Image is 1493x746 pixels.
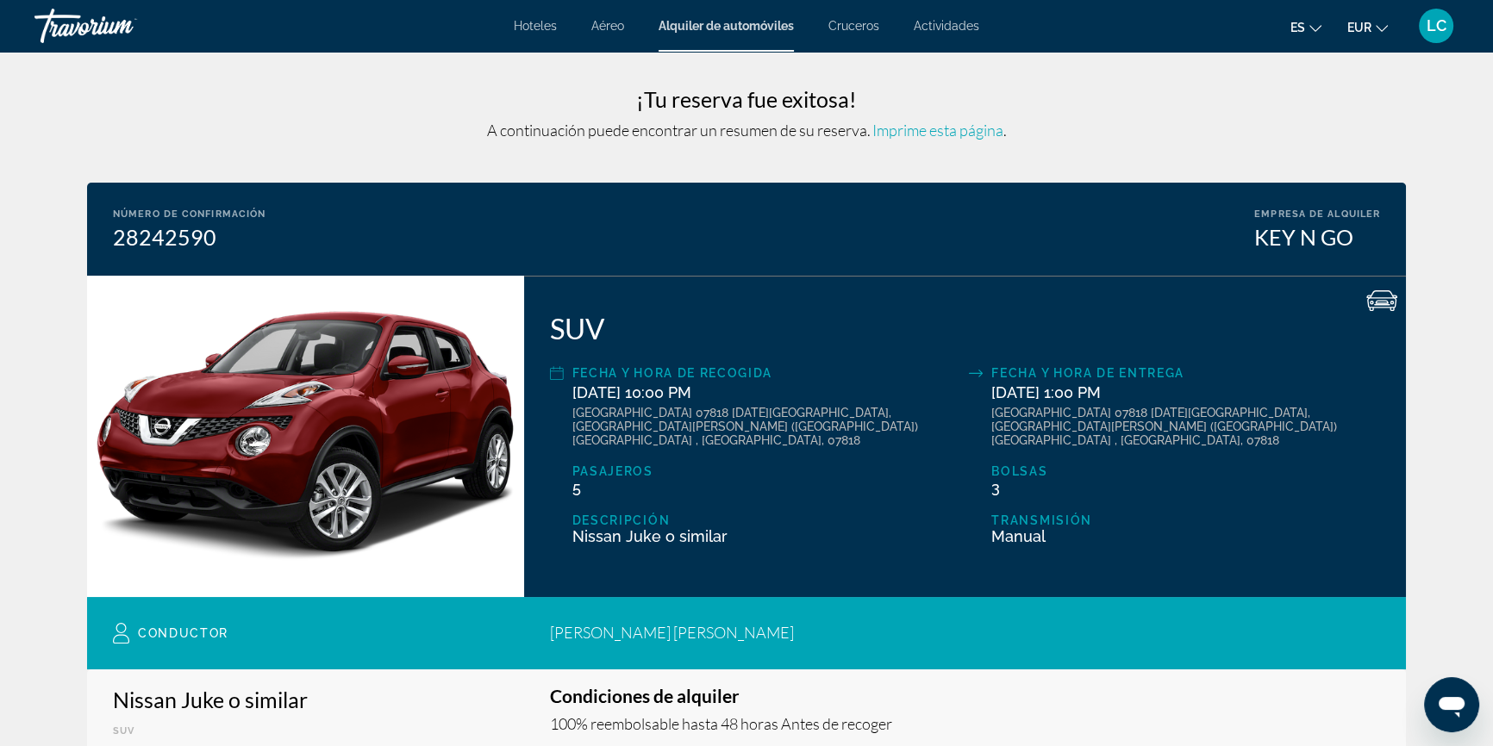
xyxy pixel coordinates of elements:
div: Descripción [572,513,961,527]
span: Imprime esta página [872,121,1003,140]
div: Fecha y hora de recogida [572,363,961,383]
a: Travorium [34,3,207,48]
div: [PERSON_NAME] [PERSON_NAME] [541,623,1380,642]
span: [DATE] 1:00 PM [991,383,1101,401]
button: Change language [1290,15,1321,40]
div: [GEOGRAPHIC_DATA] 07818 [DATE][GEOGRAPHIC_DATA], [GEOGRAPHIC_DATA][PERSON_NAME] ([GEOGRAPHIC_DATA... [991,406,1380,447]
div: SUV [550,311,1380,345]
div: Pasajeros [572,464,961,478]
p: 100% reembolsable hasta 48 horas Antes de recoger [550,714,1380,733]
a: Alquiler de automóviles [659,19,794,33]
div: Manual [991,527,1380,545]
div: Bolsas [991,464,1380,478]
div: Número de confirmación [113,208,265,220]
div: Nissan Juke o similar [572,527,961,545]
img: Nissan Juke o similar [87,292,524,580]
div: 5 [572,478,961,496]
button: User Menu [1414,8,1459,44]
span: A continuación puede encontrar un resumen de su reserva. [487,121,871,140]
div: Empresa de alquiler [1254,208,1380,220]
a: Aéreo [591,19,624,33]
h3: Nissan Juke o similar [113,687,498,712]
div: Transmisión [991,513,1380,527]
a: Hoteles [514,19,557,33]
span: [DATE] 10:00 PM [572,383,691,401]
span: Conductor [138,626,228,640]
div: 3 [991,478,1380,496]
div: Fecha y hora de entrega [991,363,1380,383]
span: . [872,121,1007,140]
span: es [1290,21,1305,34]
div: KEY N GO [1254,224,1380,250]
div: 28242590 [113,224,265,250]
p: SUV [113,725,498,737]
h3: ¡Tu reserva fue exitosa! [87,86,1406,112]
a: Actividades [914,19,979,33]
h3: Condiciones de alquiler [550,687,1380,706]
div: [GEOGRAPHIC_DATA] 07818 [DATE][GEOGRAPHIC_DATA], [GEOGRAPHIC_DATA][PERSON_NAME] ([GEOGRAPHIC_DATA... [572,406,961,447]
button: Change currency [1347,15,1388,40]
span: LC [1427,17,1446,34]
a: Cruceros [828,19,879,33]
iframe: Botón para iniciar la ventana de mensajería [1424,677,1479,732]
span: EUR [1347,21,1371,34]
